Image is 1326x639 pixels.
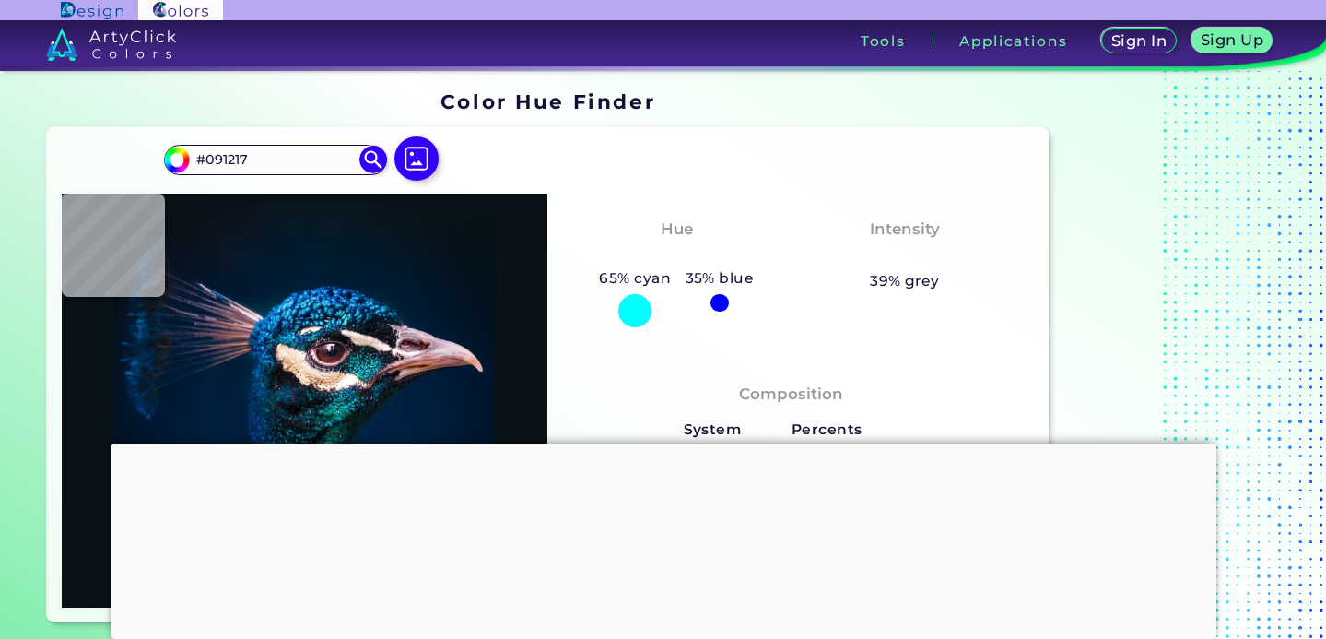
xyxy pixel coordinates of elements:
[870,216,940,243] h4: Intensity
[46,28,176,61] img: logo_artyclick_colors_white.svg
[440,88,655,115] h1: Color Hue Finder
[862,244,948,266] h3: Medium
[71,203,538,599] img: img_pavlin.jpg
[1105,30,1174,53] a: Sign In
[1195,30,1269,53] a: Sign Up
[676,415,748,445] h5: System
[739,381,843,408] h4: Composition
[593,266,678,290] h5: 65% cyan
[1203,33,1261,47] h5: Sign Up
[1113,34,1165,48] h5: Sign In
[616,244,736,266] h3: Bluish Cyan
[111,444,1216,634] iframe: Advertisement
[678,266,761,290] h5: 35% blue
[61,2,123,19] img: ArtyClick Design logo
[1056,84,1286,631] iframe: Advertisement
[190,148,361,172] input: type color..
[959,34,1067,48] h3: Applications
[870,269,940,293] h5: 39% grey
[661,216,693,243] h4: Hue
[394,136,439,181] img: icon picture
[861,34,906,48] h3: Tools
[748,415,905,445] h5: Percents
[359,146,387,173] img: icon search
